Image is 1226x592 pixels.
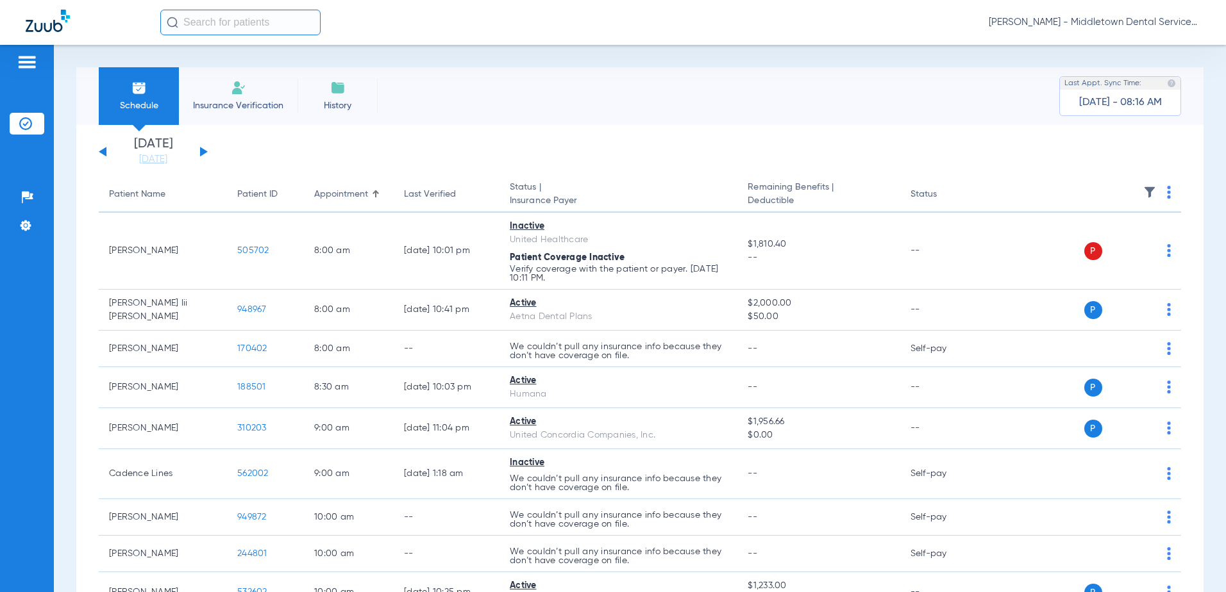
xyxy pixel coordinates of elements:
span: -- [748,382,757,391]
div: Patient Name [109,188,217,201]
img: group-dot-blue.svg [1167,244,1171,257]
div: Inactive [510,456,727,470]
img: group-dot-blue.svg [1167,342,1171,355]
div: Active [510,297,727,310]
span: 948967 [237,305,267,314]
div: United Healthcare [510,233,727,247]
td: 8:30 AM [304,367,394,408]
span: History [307,99,368,112]
span: P [1084,379,1102,397]
img: Search Icon [167,17,178,28]
td: [DATE] 10:03 PM [394,367,500,408]
input: Search for patients [160,10,321,35]
img: Manual Insurance Verification [231,80,246,95]
div: Active [510,374,727,388]
span: $50.00 [748,310,889,324]
td: 9:00 AM [304,408,394,449]
span: -- [748,344,757,353]
td: [PERSON_NAME] Iii [PERSON_NAME] [99,290,227,331]
div: Patient ID [237,188,294,201]
td: -- [900,367,987,408]
td: 8:00 AM [304,213,394,290]
span: -- [748,549,757,558]
td: Self-pay [900,536,987,572]
td: 8:00 AM [304,331,394,367]
img: group-dot-blue.svg [1167,467,1171,480]
td: [DATE] 10:01 PM [394,213,500,290]
span: $1,810.40 [748,238,889,251]
p: We couldn’t pull any insurance info because they don’t have coverage on file. [510,547,727,565]
span: 949872 [237,513,267,522]
div: Appointment [314,188,383,201]
span: Schedule [108,99,169,112]
td: Self-pay [900,331,987,367]
td: 10:00 AM [304,499,394,536]
p: Verify coverage with the patient or payer. [DATE] 10:11 PM. [510,265,727,283]
img: group-dot-blue.svg [1167,422,1171,434]
span: Patient Coverage Inactive [510,253,625,262]
th: Status | [500,177,737,213]
div: Aetna Dental Plans [510,310,727,324]
span: P [1084,420,1102,438]
td: -- [394,331,500,367]
span: [DATE] - 08:16 AM [1079,96,1162,109]
td: [PERSON_NAME] [99,367,227,408]
div: Inactive [510,220,727,233]
td: 9:00 AM [304,449,394,499]
td: [PERSON_NAME] [99,536,227,572]
td: [DATE] 11:04 PM [394,408,500,449]
span: Deductible [748,194,889,208]
span: 244801 [237,549,267,558]
img: last sync help info [1167,79,1176,88]
span: 188501 [237,382,266,391]
div: Last Verified [404,188,489,201]
th: Remaining Benefits | [737,177,900,213]
th: Status [900,177,987,213]
img: group-dot-blue.svg [1167,381,1171,393]
td: [PERSON_NAME] [99,213,227,290]
div: United Concordia Companies, Inc. [510,429,727,442]
span: 562002 [237,469,269,478]
span: Insurance Verification [189,99,288,112]
img: group-dot-blue.svg [1167,186,1171,199]
p: We couldn’t pull any insurance info because they don’t have coverage on file. [510,511,727,529]
img: filter.svg [1143,186,1156,199]
img: History [330,80,346,95]
td: [DATE] 10:41 PM [394,290,500,331]
img: hamburger-icon [17,54,37,70]
span: P [1084,242,1102,260]
span: $1,956.66 [748,415,889,429]
p: We couldn’t pull any insurance info because they don’t have coverage on file. [510,342,727,360]
td: -- [900,408,987,449]
span: -- [748,251,889,265]
td: [DATE] 1:18 AM [394,449,500,499]
td: 8:00 AM [304,290,394,331]
span: [PERSON_NAME] - Middletown Dental Services [989,16,1200,29]
a: [DATE] [115,153,192,166]
div: Humana [510,388,727,401]
td: -- [900,213,987,290]
img: Schedule [131,80,147,95]
li: [DATE] [115,138,192,166]
td: Self-pay [900,449,987,499]
p: We couldn’t pull any insurance info because they don’t have coverage on file. [510,474,727,492]
span: 170402 [237,344,267,353]
span: 505702 [237,246,269,255]
div: Active [510,415,727,429]
img: group-dot-blue.svg [1167,303,1171,316]
span: -- [748,469,757,478]
td: [PERSON_NAME] [99,499,227,536]
td: -- [394,536,500,572]
div: Appointment [314,188,368,201]
iframe: Chat Widget [1162,530,1226,592]
span: $0.00 [748,429,889,442]
td: Cadence Lines [99,449,227,499]
td: Self-pay [900,499,987,536]
div: Patient Name [109,188,165,201]
td: [PERSON_NAME] [99,331,227,367]
img: group-dot-blue.svg [1167,511,1171,523]
span: Insurance Payer [510,194,727,208]
td: -- [394,499,500,536]
div: Patient ID [237,188,278,201]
